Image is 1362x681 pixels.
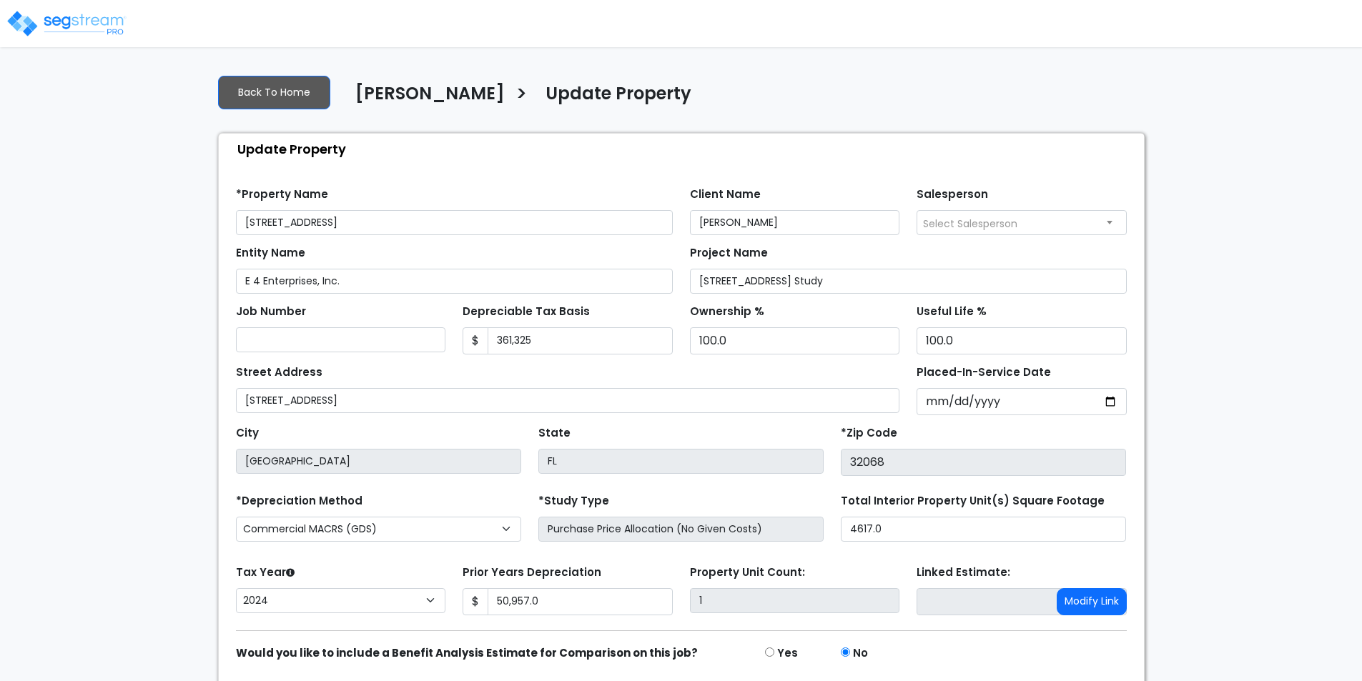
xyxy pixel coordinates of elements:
[690,327,900,354] input: Ownership
[546,84,691,108] h4: Update Property
[923,217,1017,231] span: Select Salesperson
[236,187,328,203] label: *Property Name
[690,304,764,320] label: Ownership %
[841,517,1126,542] input: total square foot
[463,327,488,354] span: $
[236,645,698,660] strong: Would you like to include a Benefit Analysis Estimate for Comparison on this job?
[917,327,1127,354] input: Depreciation
[535,84,691,114] a: Update Property
[917,364,1051,381] label: Placed-In-Service Date
[226,134,1144,164] div: Update Property
[236,210,673,235] input: Property Name
[345,84,505,114] a: [PERSON_NAME]
[236,388,900,413] input: Street Address
[690,245,768,262] label: Project Name
[690,565,805,581] label: Property Unit Count:
[690,210,900,235] input: Client Name
[236,565,295,581] label: Tax Year
[1057,588,1127,615] button: Modify Link
[853,645,868,662] label: No
[463,304,590,320] label: Depreciable Tax Basis
[463,588,488,615] span: $
[236,269,673,294] input: Entity Name
[488,588,673,615] input: 0.00
[236,245,305,262] label: Entity Name
[917,187,988,203] label: Salesperson
[841,425,897,442] label: *Zip Code
[355,84,505,108] h4: [PERSON_NAME]
[236,304,306,320] label: Job Number
[6,9,127,38] img: logo_pro_r.png
[538,493,609,509] label: *Study Type
[488,327,673,354] input: 0.00
[917,565,1010,581] label: Linked Estimate:
[515,82,528,110] h3: >
[236,493,362,509] label: *Depreciation Method
[538,425,571,442] label: State
[917,304,987,320] label: Useful Life %
[690,269,1127,294] input: Project Name
[841,449,1126,476] input: Zip Code
[690,588,900,613] input: Building Count
[841,493,1105,509] label: Total Interior Property Unit(s) Square Footage
[236,364,322,381] label: Street Address
[218,76,330,109] a: Back To Home
[777,645,798,662] label: Yes
[236,425,259,442] label: City
[690,187,761,203] label: Client Name
[463,565,601,581] label: Prior Years Depreciation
